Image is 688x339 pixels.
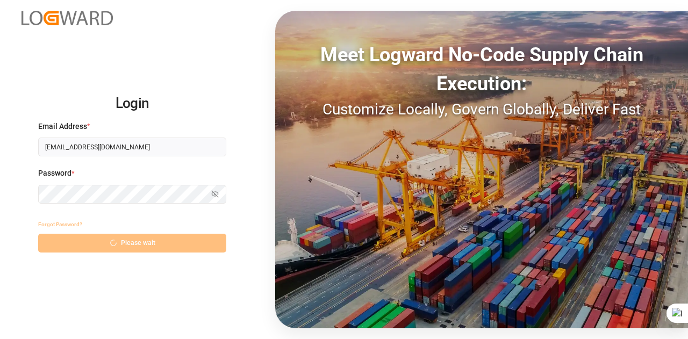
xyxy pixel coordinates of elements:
[275,98,688,121] div: Customize Locally, Govern Globally, Deliver Fast
[38,168,71,179] span: Password
[21,11,113,25] img: Logward_new_orange.png
[38,138,226,156] input: Enter your email
[38,86,226,121] h2: Login
[275,40,688,98] div: Meet Logward No-Code Supply Chain Execution:
[38,121,87,132] span: Email Address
